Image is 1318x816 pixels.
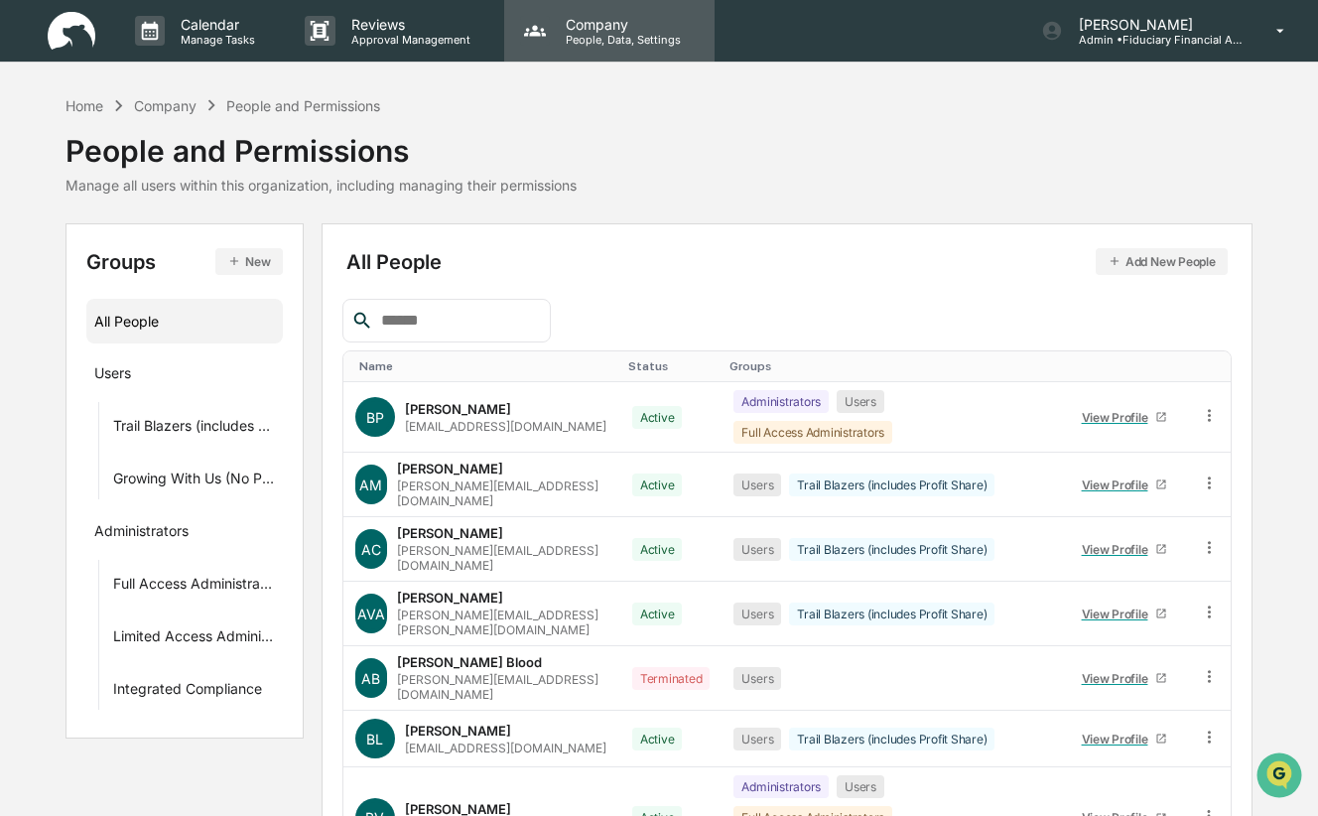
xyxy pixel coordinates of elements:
span: AM [359,476,382,493]
div: View Profile [1082,732,1156,747]
img: logo [48,12,95,51]
div: [PERSON_NAME][EMAIL_ADDRESS][DOMAIN_NAME] [397,543,608,573]
div: [PERSON_NAME] [405,401,511,417]
div: [EMAIL_ADDRESS][DOMAIN_NAME] [405,419,606,434]
div: Active [632,728,683,750]
div: [PERSON_NAME][EMAIL_ADDRESS][DOMAIN_NAME] [397,672,608,702]
div: Users [94,364,131,388]
span: AVA [357,606,385,622]
div: Full Access Administrators [113,575,274,599]
p: Approval Management [335,33,480,47]
div: Toggle SortBy [359,359,612,373]
div: View Profile [1082,477,1156,492]
div: Toggle SortBy [1069,359,1180,373]
p: [PERSON_NAME] [1063,16,1248,33]
a: View Profile [1073,470,1176,500]
div: [PERSON_NAME][EMAIL_ADDRESS][PERSON_NAME][DOMAIN_NAME] [397,608,608,637]
div: Trail Blazers (includes Profit Share) [789,603,994,625]
div: People and Permissions [66,117,577,169]
img: 1746055101610-c473b297-6a78-478c-a979-82029cc54cd1 [20,152,56,188]
div: Full Access Administrators [733,421,892,444]
span: BL [366,731,383,748]
div: Trail Blazers (includes Profit Share) [789,474,994,496]
div: Limited Access Administrators [113,627,274,651]
a: View Profile [1073,402,1176,433]
div: Integrated Compliance [113,680,262,704]
div: Groups [86,248,282,275]
span: Attestations [164,250,246,270]
a: View Profile [1073,663,1176,694]
div: Users [733,474,781,496]
button: Start new chat [337,158,361,182]
button: Add New People [1096,248,1228,275]
a: View Profile [1073,599,1176,629]
p: Manage Tasks [165,33,265,47]
div: [PERSON_NAME] [397,525,503,541]
div: Users [733,538,781,561]
span: AB [361,670,380,687]
div: Company [134,97,197,114]
a: 🖐️Preclearance [12,242,136,278]
p: How can we help? [20,42,361,73]
div: Active [632,406,683,429]
div: Home [66,97,103,114]
div: Users [733,728,781,750]
div: Administrators [733,390,829,413]
button: New [215,248,282,275]
a: 🔎Data Lookup [12,280,133,316]
div: All People [94,305,274,338]
div: Active [632,538,683,561]
span: Preclearance [40,250,128,270]
div: We're available if you need us! [67,172,251,188]
div: Active [632,603,683,625]
iframe: Open customer support [1254,750,1308,804]
input: Clear [52,90,328,111]
div: Users [733,603,781,625]
div: Growing With Us (No PS) [113,470,274,493]
div: View Profile [1082,542,1156,557]
div: Active [632,474,683,496]
span: AC [361,541,381,558]
div: 🖐️ [20,252,36,268]
span: Pylon [198,337,240,351]
div: All People [346,248,1228,275]
div: Trail Blazers (includes Profit Share) [113,417,274,441]
div: Trail Blazers (includes Profit Share) [789,728,994,750]
div: Manage all users within this organization, including managing their permissions [66,177,577,194]
div: Terminated [632,667,711,690]
span: Data Lookup [40,288,125,308]
div: 🔎 [20,290,36,306]
p: Admin • Fiduciary Financial Advisors [1063,33,1248,47]
div: [PERSON_NAME] [397,461,503,476]
p: Reviews [335,16,480,33]
p: Company [550,16,691,33]
div: Users [733,667,781,690]
div: Toggle SortBy [628,359,715,373]
div: 🗄️ [144,252,160,268]
span: BP [366,409,384,426]
div: Users [837,390,884,413]
div: Start new chat [67,152,326,172]
a: 🗄️Attestations [136,242,254,278]
div: Administrators [94,522,189,546]
div: [PERSON_NAME] [397,590,503,606]
div: View Profile [1082,607,1156,621]
p: Calendar [165,16,265,33]
div: [PERSON_NAME] Blood [397,654,542,670]
div: Trail Blazers (includes Profit Share) [789,538,994,561]
a: Powered byPylon [140,336,240,351]
div: View Profile [1082,671,1156,686]
div: Toggle SortBy [729,359,1053,373]
div: People and Permissions [226,97,380,114]
a: View Profile [1073,534,1176,565]
div: [PERSON_NAME][EMAIL_ADDRESS][DOMAIN_NAME] [397,478,608,508]
div: View Profile [1082,410,1156,425]
div: Administrators [733,775,829,798]
div: Toggle SortBy [1204,359,1223,373]
div: Users [837,775,884,798]
div: [EMAIL_ADDRESS][DOMAIN_NAME] [405,741,606,755]
a: View Profile [1073,724,1176,754]
div: [PERSON_NAME] [405,723,511,739]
